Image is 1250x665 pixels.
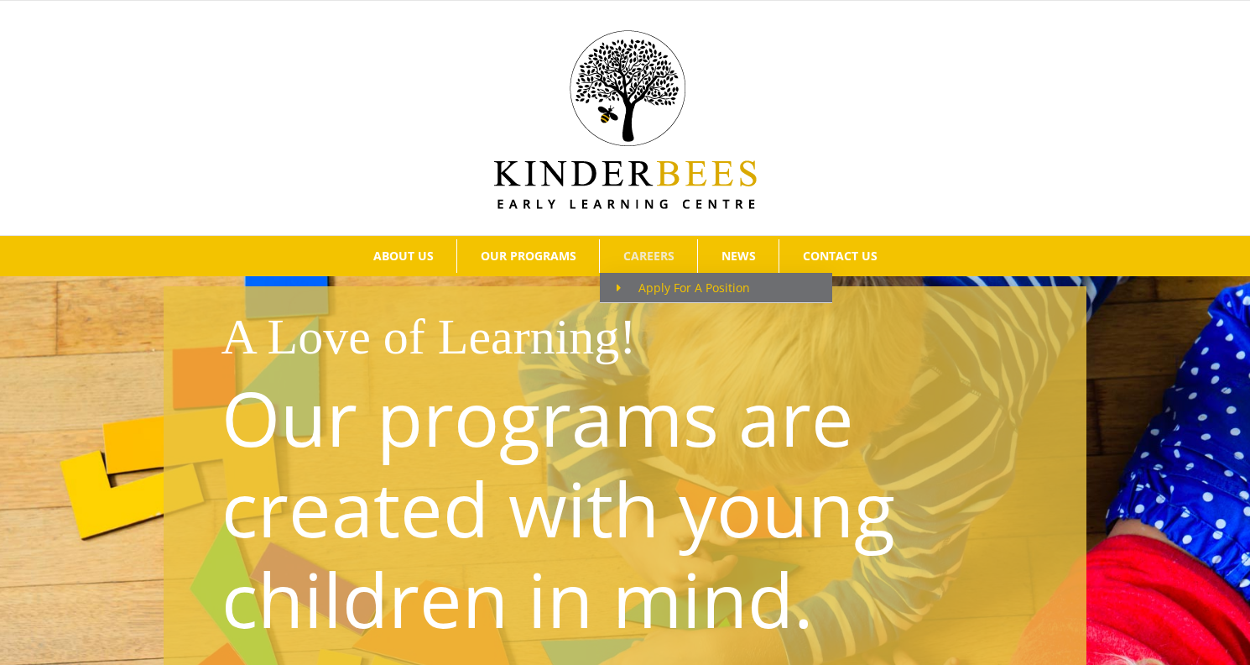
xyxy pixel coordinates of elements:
[600,239,697,273] a: CAREERS
[698,239,779,273] a: NEWS
[221,372,1039,644] p: Our programs are created with young children in mind.
[350,239,456,273] a: ABOUT US
[779,239,900,273] a: CONTACT US
[721,250,756,262] span: NEWS
[457,239,599,273] a: OUR PROGRAMS
[25,236,1225,276] nav: Main Menu
[221,301,1075,372] h1: A Love of Learning!
[373,250,434,262] span: ABOUT US
[494,30,757,209] img: Kinder Bees Logo
[623,250,674,262] span: CAREERS
[600,273,832,303] a: Apply For A Position
[617,280,750,296] span: Apply For A Position
[481,250,576,262] span: OUR PROGRAMS
[803,250,878,262] span: CONTACT US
